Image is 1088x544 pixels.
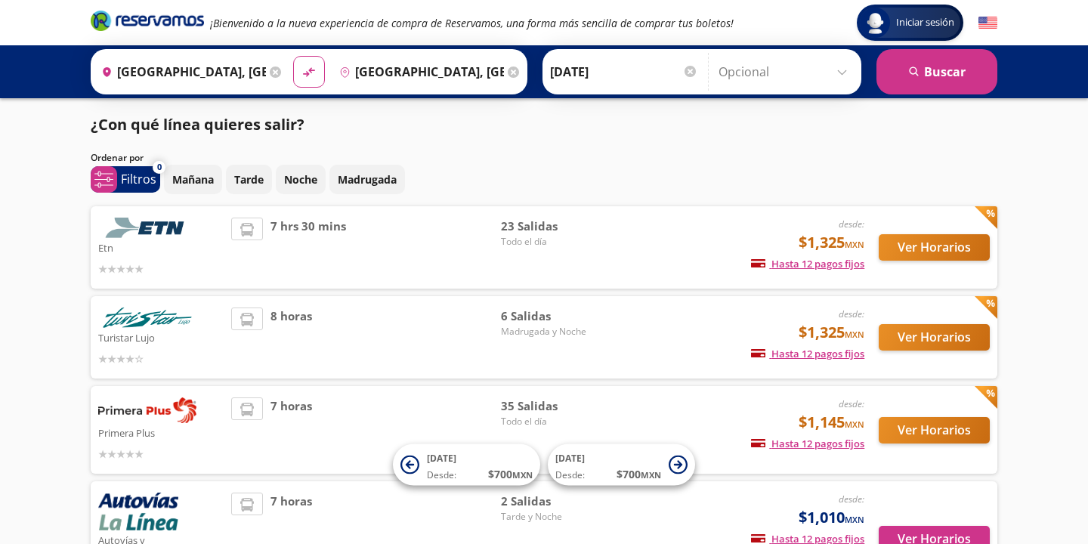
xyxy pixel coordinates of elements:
[91,9,204,36] a: Brand Logo
[98,328,224,346] p: Turistar Lujo
[427,452,456,465] span: [DATE]
[845,239,864,250] small: MXN
[751,437,864,450] span: Hasta 12 pagos fijos
[799,506,864,529] span: $1,010
[799,231,864,254] span: $1,325
[95,53,266,91] input: Buscar Origen
[98,218,196,238] img: Etn
[501,235,607,249] span: Todo el día
[501,325,607,338] span: Madrugada y Noche
[501,493,607,510] span: 2 Salidas
[91,9,204,32] i: Brand Logo
[890,15,960,30] span: Iniciar sesión
[91,113,304,136] p: ¿Con qué línea quieres salir?
[501,218,607,235] span: 23 Salidas
[799,321,864,344] span: $1,325
[121,170,156,188] p: Filtros
[548,444,695,486] button: [DATE]Desde:$700MXN
[488,466,533,482] span: $ 700
[284,172,317,187] p: Noche
[393,444,540,486] button: [DATE]Desde:$700MXN
[876,49,997,94] button: Buscar
[270,397,312,462] span: 7 horas
[555,468,585,482] span: Desde:
[839,218,864,230] em: desde:
[91,166,160,193] button: 0Filtros
[98,308,196,328] img: Turistar Lujo
[329,165,405,194] button: Madrugada
[270,218,346,277] span: 7 hrs 30 mins
[427,468,456,482] span: Desde:
[338,172,397,187] p: Madrugada
[978,14,997,32] button: English
[98,238,224,256] p: Etn
[751,347,864,360] span: Hasta 12 pagos fijos
[98,493,178,530] img: Autovías y La Línea
[751,257,864,270] span: Hasta 12 pagos fijos
[512,469,533,481] small: MXN
[172,172,214,187] p: Mañana
[164,165,222,194] button: Mañana
[501,397,607,415] span: 35 Salidas
[333,53,504,91] input: Buscar Destino
[501,510,607,524] span: Tarde y Noche
[226,165,272,194] button: Tarde
[276,165,326,194] button: Noche
[879,234,990,261] button: Ver Horarios
[550,53,698,91] input: Elegir Fecha
[501,308,607,325] span: 6 Salidas
[839,308,864,320] em: desde:
[845,419,864,430] small: MXN
[719,53,854,91] input: Opcional
[879,324,990,351] button: Ver Horarios
[839,397,864,410] em: desde:
[617,466,661,482] span: $ 700
[98,397,196,423] img: Primera Plus
[845,329,864,340] small: MXN
[845,514,864,525] small: MXN
[839,493,864,505] em: desde:
[555,452,585,465] span: [DATE]
[91,151,144,165] p: Ordenar por
[501,415,607,428] span: Todo el día
[210,16,734,30] em: ¡Bienvenido a la nueva experiencia de compra de Reservamos, una forma más sencilla de comprar tus...
[157,161,162,174] span: 0
[98,423,224,441] p: Primera Plus
[641,469,661,481] small: MXN
[799,411,864,434] span: $1,145
[234,172,264,187] p: Tarde
[879,417,990,444] button: Ver Horarios
[270,308,312,367] span: 8 horas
